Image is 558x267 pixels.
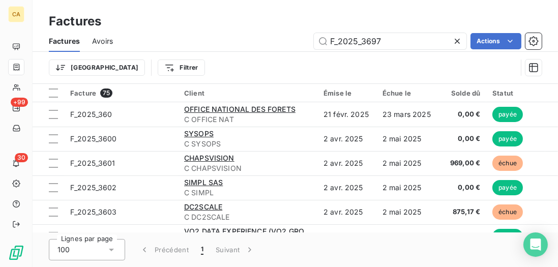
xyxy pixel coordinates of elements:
span: CHAPSVISION [184,154,234,162]
span: payée [492,131,523,146]
span: F_2025_3600 [70,134,117,143]
td: 2 mai 2025 [376,200,437,224]
div: CA [8,6,24,22]
span: 0,00 € [443,109,481,120]
td: 2 mai 2025 [376,151,437,175]
button: Actions [471,33,521,49]
span: C DC2SCALE [184,212,311,222]
td: 2 avr. 2025 [317,224,376,249]
span: 0,00 € [443,231,481,242]
div: Statut [492,89,539,97]
td: 2 mai 2025 [376,175,437,200]
span: 0,00 € [443,134,481,144]
button: Suivant [210,239,261,260]
div: Émise le [324,89,370,97]
span: Avoirs [92,36,113,46]
span: 1 [201,245,203,255]
td: 2 avr. 2025 [317,127,376,151]
span: 75 [100,88,112,98]
img: Logo LeanPay [8,245,24,261]
span: SYSOPS [184,129,214,138]
span: VO2 DATA EXPERIENCE (VO2 GROUP) [184,227,317,235]
span: C CHAPSVISION [184,163,311,173]
span: F_2025_3601 [70,159,115,167]
span: DC2SCALE [184,202,222,211]
div: Open Intercom Messenger [523,232,548,257]
span: payée [492,107,523,122]
div: Solde dû [443,89,481,97]
span: payée [492,229,523,244]
div: Échue le [383,89,431,97]
span: +99 [11,98,28,107]
span: échue [492,204,523,220]
span: 100 [57,245,70,255]
button: [GEOGRAPHIC_DATA] [49,60,145,76]
span: 875,17 € [443,207,481,217]
span: F_2025_3602 [70,183,117,192]
button: 1 [195,239,210,260]
span: 30 [15,153,28,162]
input: Rechercher [314,33,466,49]
button: Précédent [133,239,195,260]
span: F_2025_3603 [70,207,117,216]
button: Filtrer [158,60,204,76]
td: 2 mai 2025 [376,224,437,249]
td: 2 avr. 2025 [317,151,376,175]
span: Factures [49,36,80,46]
div: Client [184,89,311,97]
td: 21 févr. 2025 [317,102,376,127]
span: C SYSOPS [184,139,311,149]
span: 0,00 € [443,183,481,193]
span: 969,00 € [443,158,481,168]
td: 23 mars 2025 [376,102,437,127]
td: 2 avr. 2025 [317,175,376,200]
span: C SIMPL [184,188,311,198]
span: Facture [70,89,96,97]
span: OFFICE NATIONAL DES FORETS [184,105,296,113]
h3: Factures [49,12,101,31]
span: SIMPL SAS [184,178,223,187]
span: C OFFICE NAT [184,114,311,125]
td: 2 mai 2025 [376,127,437,151]
span: payée [492,180,523,195]
span: F_2025_3604 [70,232,117,241]
span: F_2025_360 [70,110,112,118]
a: +99 [8,100,24,116]
td: 2 avr. 2025 [317,200,376,224]
span: échue [492,156,523,171]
